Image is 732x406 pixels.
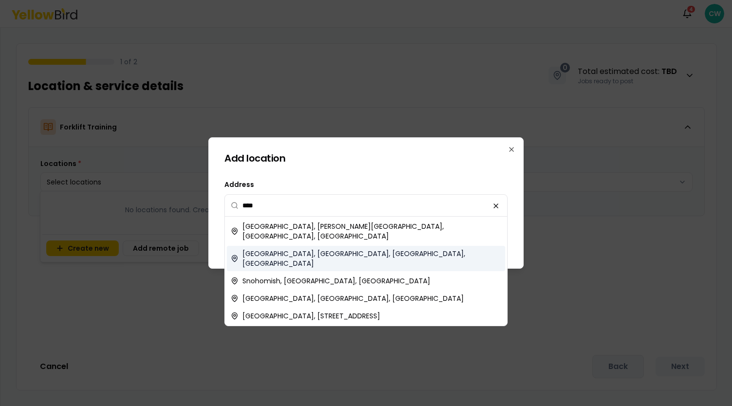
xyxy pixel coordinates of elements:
[224,153,508,163] h2: Add location
[242,294,464,303] span: [GEOGRAPHIC_DATA], [GEOGRAPHIC_DATA], [GEOGRAPHIC_DATA]
[242,249,501,268] span: [GEOGRAPHIC_DATA], [GEOGRAPHIC_DATA], [GEOGRAPHIC_DATA], [GEOGRAPHIC_DATA]
[242,311,380,321] span: [GEOGRAPHIC_DATA], [STREET_ADDRESS]
[242,221,501,241] span: [GEOGRAPHIC_DATA], [PERSON_NAME][GEOGRAPHIC_DATA], [GEOGRAPHIC_DATA], [GEOGRAPHIC_DATA]
[242,276,430,286] span: Snohomish, [GEOGRAPHIC_DATA], [GEOGRAPHIC_DATA]
[224,180,254,189] label: Address
[225,217,507,326] div: Suggestions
